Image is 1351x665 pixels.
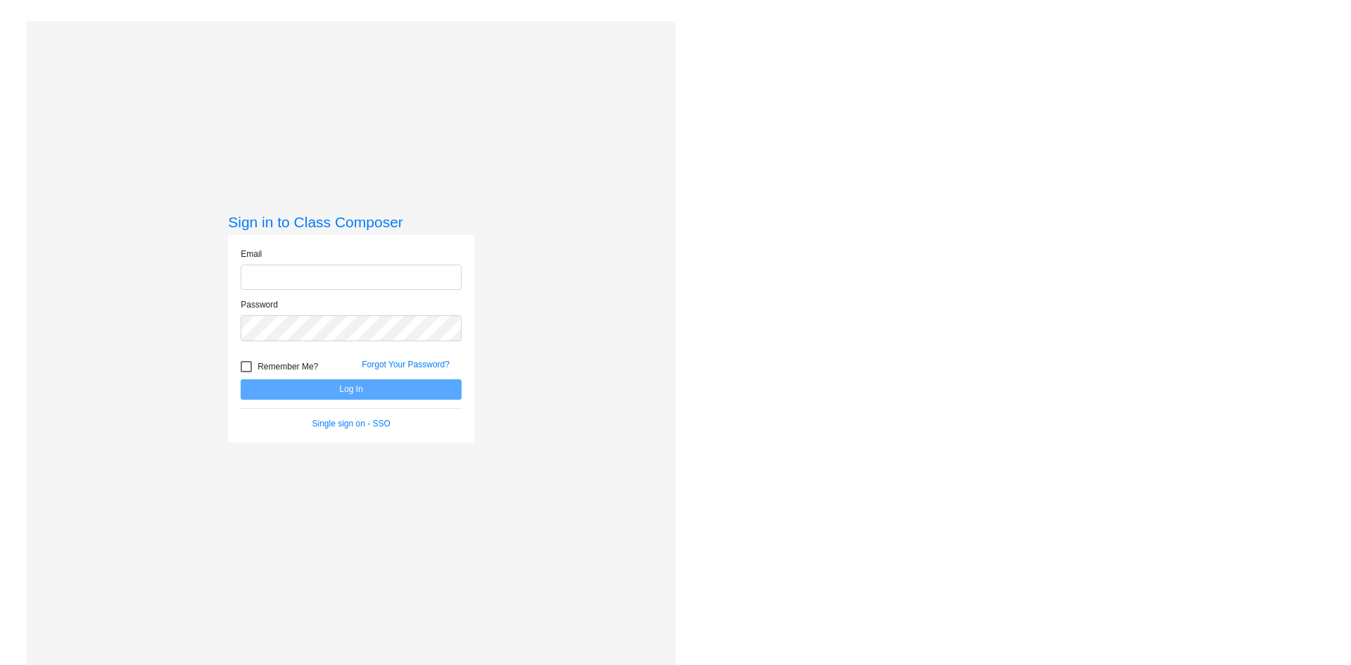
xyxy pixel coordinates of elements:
span: Remember Me? [258,358,318,375]
label: Password [241,298,278,311]
label: Email [241,248,262,260]
a: Single sign on - SSO [312,419,391,429]
a: Forgot Your Password? [362,360,450,369]
button: Log In [241,379,462,400]
h3: Sign in to Class Composer [228,213,474,231]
